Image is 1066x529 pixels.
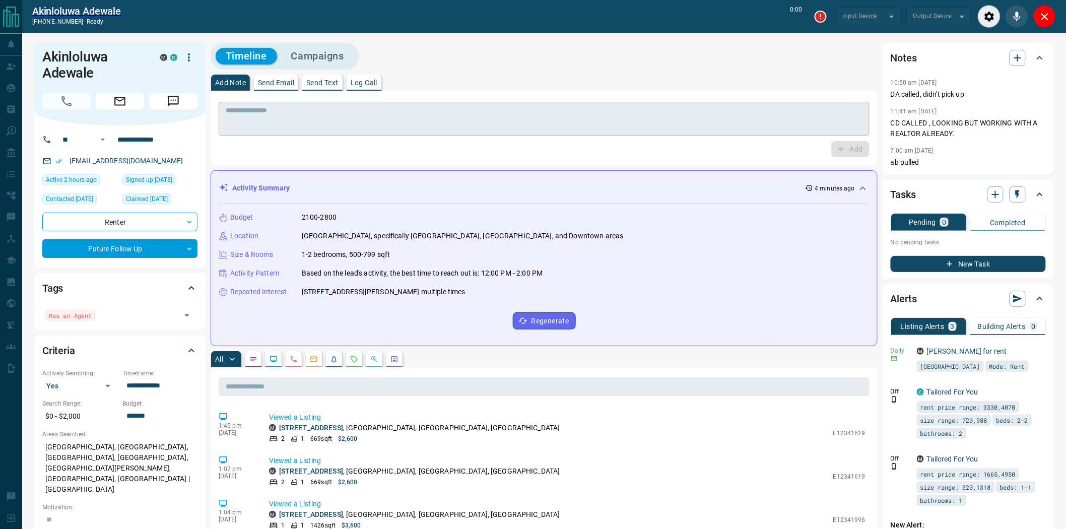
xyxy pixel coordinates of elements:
[42,378,117,394] div: Yes
[219,429,254,436] p: [DATE]
[891,346,911,355] p: Daily
[927,455,978,463] a: Tailored For You
[270,355,278,363] svg: Lead Browsing Activity
[891,157,1046,168] p: ab pulled
[891,118,1046,139] p: CD CALLED , LOOKING BUT WORKING WITH A REALTOR ALREADY.
[281,478,285,487] p: 2
[230,287,287,297] p: Repeated Interest
[215,356,223,363] p: All
[279,424,343,432] a: [STREET_ADDRESS]
[891,396,898,403] svg: Push Notification Only
[42,280,63,296] h2: Tags
[126,194,168,204] span: Claimed [DATE]
[917,455,924,462] div: mrloft.ca
[833,515,865,524] p: E12341996
[87,18,104,25] span: ready
[920,428,963,438] span: bathrooms: 2
[1033,5,1056,28] div: Close
[1032,323,1036,330] p: 0
[989,361,1025,371] span: Mode: Rent
[891,182,1046,207] div: Tasks
[122,369,197,378] p: Timeframe:
[32,5,121,17] a: Akinloluwa Adewale
[122,399,197,408] p: Budget:
[920,495,963,505] span: bathrooms: 1
[46,175,97,185] span: Active 2 hours ago
[42,49,145,81] h1: Akinloluwa Adewale
[279,510,343,518] a: [STREET_ADDRESS]
[351,79,377,86] p: Log Call
[891,355,898,362] svg: Email
[302,231,624,241] p: [GEOGRAPHIC_DATA], specifically [GEOGRAPHIC_DATA], [GEOGRAPHIC_DATA], and Downtown areas
[122,174,197,188] div: Sun Feb 28 2021
[215,79,246,86] p: Add Note
[269,412,865,423] p: Viewed a Listing
[279,423,560,433] p: , [GEOGRAPHIC_DATA], [GEOGRAPHIC_DATA], [GEOGRAPHIC_DATA]
[230,249,274,260] p: Size & Rooms
[281,48,354,64] button: Campaigns
[513,312,576,329] button: Regenerate
[219,179,869,197] div: Activity Summary4 minutes ago
[279,466,560,477] p: , [GEOGRAPHIC_DATA], [GEOGRAPHIC_DATA], [GEOGRAPHIC_DATA]
[301,478,304,487] p: 1
[42,93,91,109] span: Call
[279,509,560,520] p: , [GEOGRAPHIC_DATA], [GEOGRAPHIC_DATA], [GEOGRAPHIC_DATA]
[97,134,109,146] button: Open
[891,256,1046,272] button: New Task
[833,472,865,481] p: E12341619
[302,287,465,297] p: [STREET_ADDRESS][PERSON_NAME] multiple times
[942,219,946,226] p: 0
[269,455,865,466] p: Viewed a Listing
[126,175,172,185] span: Signed up [DATE]
[290,355,298,363] svg: Calls
[891,79,937,86] p: 10:50 am [DATE]
[269,468,276,475] div: mrloft.ca
[219,422,254,429] p: 1:45 pm
[917,388,924,395] div: condos.ca
[32,17,121,26] p: [PHONE_NUMBER] -
[891,291,917,307] h2: Alerts
[790,5,803,28] p: 0:00
[891,463,898,470] svg: Push Notification Only
[258,79,294,86] p: Send Email
[269,511,276,518] div: mrloft.ca
[180,308,194,322] button: Open
[891,89,1046,100] p: DA called, didn't pick up
[901,323,945,330] p: Listing Alerts
[978,5,1001,28] div: Audio Settings
[232,183,290,193] p: Activity Summary
[310,355,318,363] svg: Emails
[920,482,991,492] span: size range: 320,1318
[891,287,1046,311] div: Alerts
[149,93,197,109] span: Message
[996,415,1028,425] span: beds: 2-2
[230,268,280,279] p: Activity Pattern
[42,369,117,378] p: Actively Searching:
[42,174,117,188] div: Wed Aug 13 2025
[42,213,197,231] div: Renter
[1000,482,1032,492] span: beds: 1-1
[42,343,75,359] h2: Criteria
[219,473,254,480] p: [DATE]
[230,212,253,223] p: Budget
[920,415,987,425] span: size range: 720,988
[330,355,338,363] svg: Listing Alerts
[310,434,332,443] p: 669 sqft
[927,388,978,396] a: Tailored For You
[390,355,398,363] svg: Agent Actions
[951,323,955,330] p: 3
[42,430,197,439] p: Areas Searched:
[70,157,183,165] a: [EMAIL_ADDRESS][DOMAIN_NAME]
[891,454,911,463] p: Off
[833,429,865,438] p: E12341619
[302,268,543,279] p: Based on the lead's activity, the best time to reach out is: 12:00 PM - 2:00 PM
[990,219,1026,226] p: Completed
[310,478,332,487] p: 669 sqft
[917,348,924,355] div: mrloft.ca
[42,503,197,512] p: Motivation:
[1006,5,1028,28] div: Mute
[281,434,285,443] p: 2
[350,355,358,363] svg: Requests
[42,276,197,300] div: Tags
